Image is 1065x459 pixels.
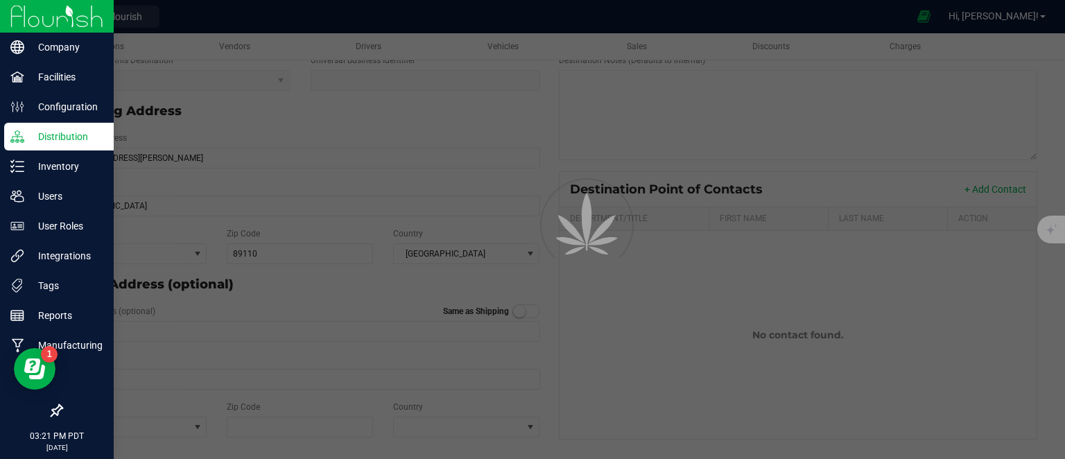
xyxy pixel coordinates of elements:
inline-svg: User Roles [10,219,24,233]
inline-svg: Distribution [10,130,24,144]
p: Inventory [24,158,107,175]
inline-svg: Company [10,40,24,54]
p: Company [24,39,107,55]
p: Integrations [24,248,107,264]
p: Distribution [24,128,107,145]
p: Users [24,188,107,205]
inline-svg: Facilities [10,70,24,84]
p: Manufacturing [24,337,107,354]
iframe: Resource center unread badge [41,346,58,363]
inline-svg: Configuration [10,100,24,114]
p: User Roles [24,218,107,234]
p: Facilities [24,69,107,85]
inline-svg: Manufacturing [10,338,24,352]
inline-svg: Users [10,189,24,203]
p: [DATE] [6,442,107,453]
iframe: Resource center [14,348,55,390]
p: 03:21 PM PDT [6,430,107,442]
p: Configuration [24,98,107,115]
inline-svg: Integrations [10,249,24,263]
inline-svg: Tags [10,279,24,293]
p: Tags [24,277,107,294]
p: Reports [24,307,107,324]
inline-svg: Reports [10,309,24,322]
inline-svg: Inventory [10,159,24,173]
